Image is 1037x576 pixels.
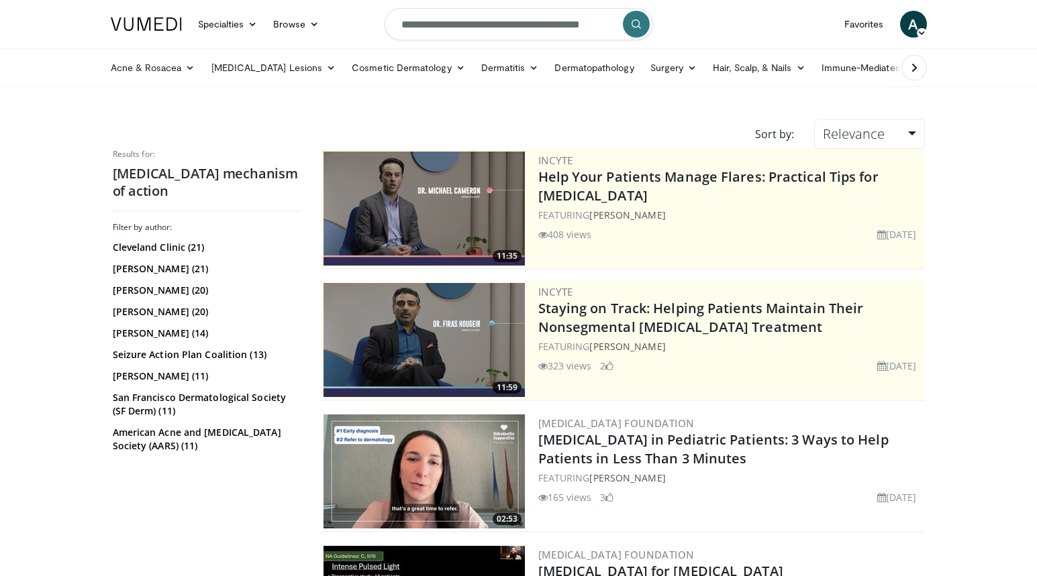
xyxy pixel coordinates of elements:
a: [PERSON_NAME] (11) [113,369,297,383]
li: [DATE] [877,227,917,241]
li: 323 views [538,359,592,373]
li: 2 [600,359,613,373]
a: Immune-Mediated [813,54,922,81]
input: Search topics, interventions [385,8,653,40]
a: [PERSON_NAME] (14) [113,327,297,340]
a: [PERSON_NAME] (20) [113,305,297,319]
a: [MEDICAL_DATA] Lesions [203,54,344,81]
a: Staying on Track: Helping Patients Maintain Their Nonsegmental [MEDICAL_DATA] Treatment [538,299,864,336]
a: Dermatopathology [546,54,642,81]
a: Incyte [538,154,573,167]
li: [DATE] [877,359,917,373]
a: [MEDICAL_DATA] in Pediatric Patients: 3 Ways to Help Patients in Less Than 3 Minutes [538,430,889,467]
a: Help Your Patients Manage Flares: Practical Tips for [MEDICAL_DATA] [538,168,879,205]
div: FEATURING [538,208,922,222]
a: Cleveland Clinic (21) [113,241,297,254]
a: [MEDICAL_DATA] Foundation [538,416,695,430]
a: Relevance [814,119,924,149]
a: [PERSON_NAME] [589,471,665,484]
a: Hair, Scalp, & Nails [705,54,813,81]
a: Specialties [190,11,266,38]
li: 3 [600,490,613,504]
a: Incyte [538,285,573,298]
a: [MEDICAL_DATA] Foundation [538,548,695,561]
a: Favorites [836,11,892,38]
li: [DATE] [877,490,917,504]
img: VuMedi Logo [111,17,182,31]
li: 408 views [538,227,592,241]
img: 6d1a908f-a272-4e7c-a17f-abbc5a73a565.300x170_q85_crop-smart_upscale.jpg [324,414,525,528]
a: 02:53 [324,414,525,528]
h3: Filter by author: [113,222,301,233]
a: 11:59 [324,283,525,397]
p: Results for: [113,149,301,160]
a: A [900,11,927,38]
a: Acne & Rosacea [103,54,203,81]
a: Cosmetic Dermatology [344,54,473,81]
a: [PERSON_NAME] (21) [113,262,297,276]
a: Surgery [642,54,705,81]
span: 02:53 [493,513,522,525]
li: 165 views [538,490,592,504]
a: [PERSON_NAME] (20) [113,284,297,297]
div: Sort by: [745,119,804,149]
a: Seizure Action Plan Coalition (13) [113,348,297,361]
div: FEATURING [538,471,922,485]
div: FEATURING [538,339,922,353]
span: 11:35 [493,250,522,262]
a: Dermatitis [473,54,547,81]
a: [PERSON_NAME] [589,209,665,221]
h2: [MEDICAL_DATA] mechanism of action [113,165,301,200]
a: 11:35 [324,152,525,266]
img: fe0751a3-754b-4fa7-bfe3-852521745b57.png.300x170_q85_crop-smart_upscale.jpg [324,283,525,397]
span: 11:59 [493,382,522,394]
img: 601112bd-de26-4187-b266-f7c9c3587f14.png.300x170_q85_crop-smart_upscale.jpg [324,152,525,266]
span: Relevance [823,125,885,143]
a: American Acne and [MEDICAL_DATA] Society (AARS) (11) [113,426,297,453]
a: [PERSON_NAME] [589,340,665,353]
a: San Francisco Dermatological Society (SF Derm) (11) [113,391,297,418]
a: Browse [265,11,327,38]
